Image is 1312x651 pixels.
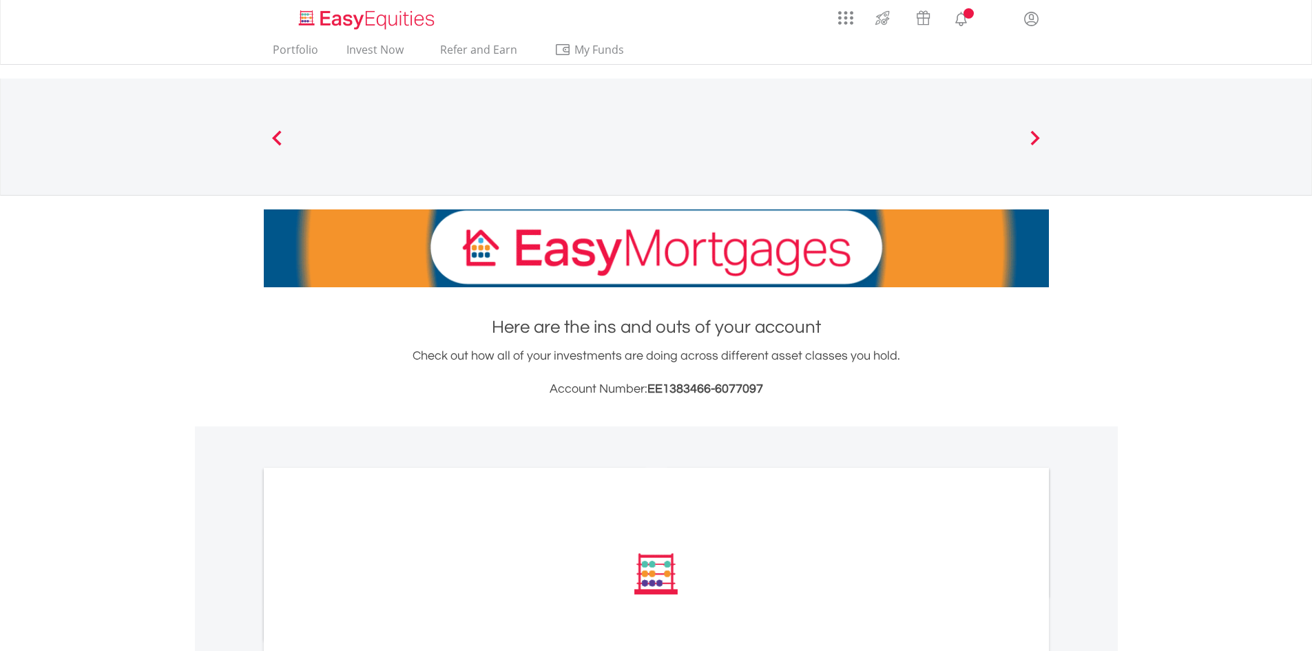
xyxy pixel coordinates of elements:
[903,3,944,29] a: Vouchers
[647,382,763,395] span: EE1383466-6077097
[264,380,1049,399] h3: Account Number:
[838,10,853,25] img: grid-menu-icon.svg
[912,7,935,29] img: vouchers-v2.svg
[264,209,1049,287] img: EasyMortage Promotion Banner
[979,3,1014,31] a: FAQ's and Support
[264,347,1049,399] div: Check out how all of your investments are doing across different asset classes you hold.
[264,315,1049,340] h1: Here are the ins and outs of your account
[440,42,517,57] span: Refer and Earn
[944,3,979,31] a: Notifications
[1014,3,1049,34] a: My Profile
[554,41,645,59] span: My Funds
[341,43,409,64] a: Invest Now
[293,3,440,31] a: Home page
[829,3,862,25] a: AppsGrid
[296,8,440,31] img: EasyEquities_Logo.png
[871,7,894,29] img: thrive-v2.svg
[426,43,532,64] a: Refer and Earn
[267,43,324,64] a: Portfolio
